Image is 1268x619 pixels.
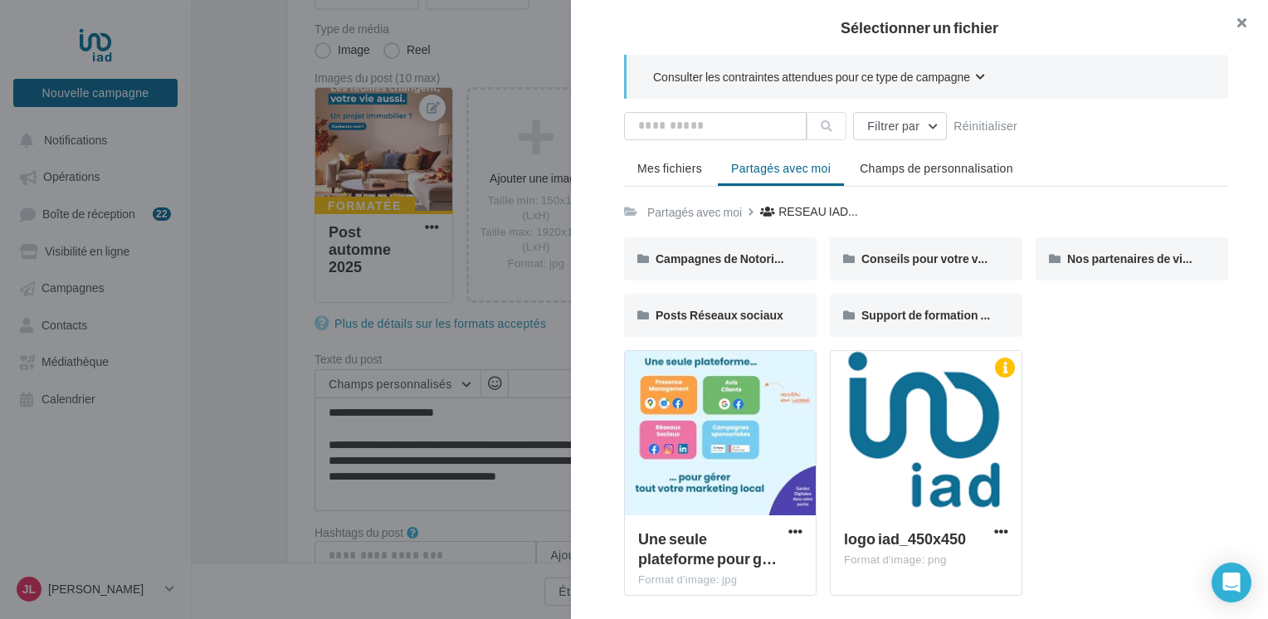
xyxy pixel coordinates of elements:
[731,161,831,175] span: Partagés avec moi
[1212,563,1251,602] div: Open Intercom Messenger
[844,529,966,548] span: logo iad_450x450
[638,529,777,568] span: Une seule plateforme pour gérer tout votre marketing local
[860,161,1013,175] span: Champs de personnalisation
[861,308,1031,322] span: Support de formation Localads
[778,203,858,220] span: RESEAU IAD...
[653,69,970,85] span: Consulter les contraintes attendues pour ce type de campagne
[597,20,1241,35] h2: Sélectionner un fichier
[844,553,1008,568] div: Format d'image: png
[656,251,791,266] span: Campagnes de Notoriété
[653,68,985,89] button: Consulter les contraintes attendues pour ce type de campagne
[947,116,1024,136] button: Réinitialiser
[647,204,742,221] div: Partagés avec moi
[861,251,1053,266] span: Conseils pour votre visibilité locale
[638,573,802,587] div: Format d'image: jpg
[1067,251,1255,266] span: Nos partenaires de visibilité locale
[637,161,702,175] span: Mes fichiers
[656,308,783,322] span: Posts Réseaux sociaux
[853,112,947,140] button: Filtrer par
